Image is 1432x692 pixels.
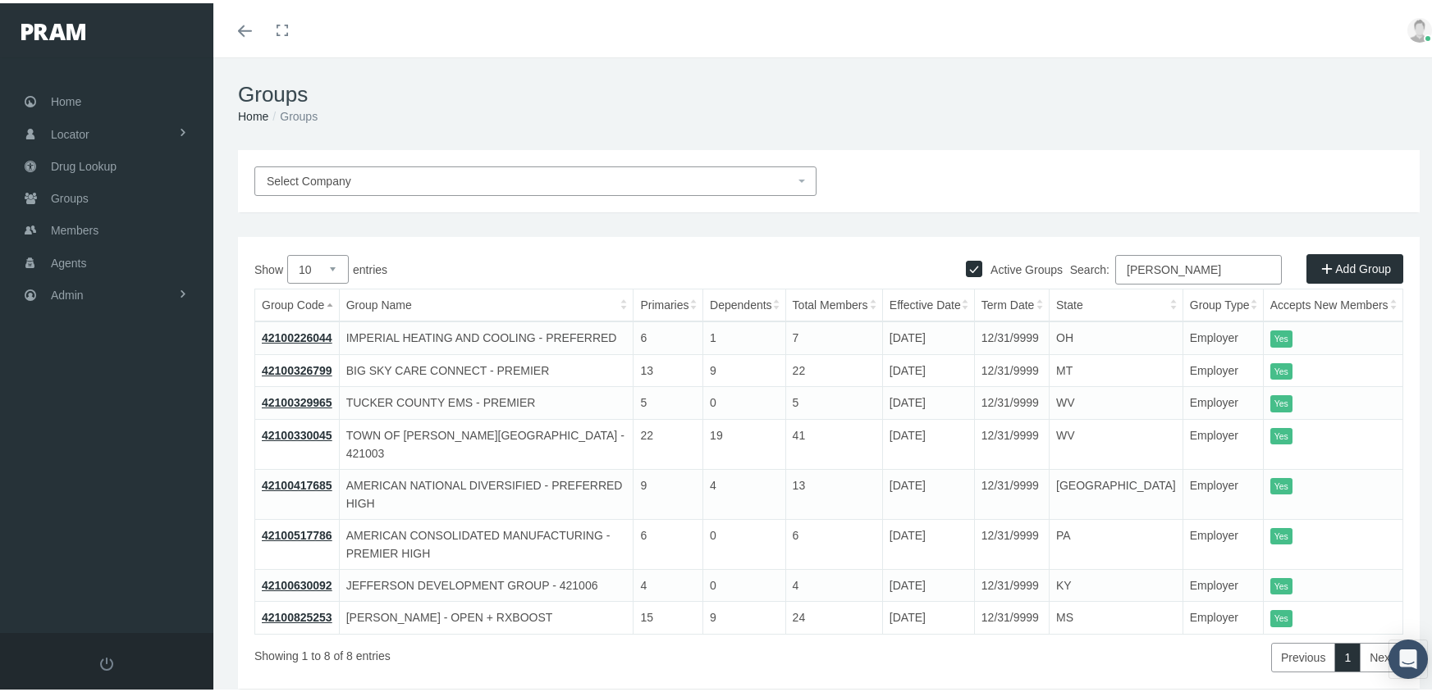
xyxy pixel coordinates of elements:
td: Employer [1183,466,1263,516]
td: 12/31/9999 [974,351,1049,384]
span: Agents [51,244,87,275]
th: Group Name: activate to sort column ascending [339,286,634,319]
td: 12/31/9999 [974,599,1049,631]
td: WV [1050,384,1183,417]
td: IMPERIAL HEATING AND COOLING - PREFERRED [339,318,634,351]
td: Employer [1183,516,1263,566]
td: 12/31/9999 [974,566,1049,599]
input: Search: [1115,252,1282,281]
th: State: activate to sort column ascending [1050,286,1183,319]
td: Employer [1183,416,1263,466]
td: Employer [1183,351,1263,384]
li: Groups [268,104,318,122]
td: 13 [785,466,882,516]
div: Open Intercom Messenger [1389,636,1428,676]
a: Next [1360,640,1403,669]
label: Active Groups [982,257,1063,275]
itemstyle: Yes [1270,392,1292,409]
td: AMERICAN CONSOLIDATED MANUFACTURING - PREMIER HIGH [339,516,634,566]
td: TOWN OF [PERSON_NAME][GEOGRAPHIC_DATA] - 421003 [339,416,634,466]
td: [DATE] [882,566,974,599]
itemstyle: Yes [1270,360,1292,377]
td: 4 [785,566,882,599]
th: Group Code: activate to sort column descending [255,286,340,319]
td: KY [1050,566,1183,599]
td: 13 [634,351,703,384]
td: 6 [634,318,703,351]
td: PA [1050,516,1183,566]
a: 42100630092 [262,576,332,589]
th: Term Date: activate to sort column ascending [974,286,1049,319]
td: [PERSON_NAME] - OPEN + RXBOOST [339,599,634,631]
span: Select Company [267,171,351,184]
a: 42100825253 [262,608,332,621]
td: [DATE] [882,599,974,631]
td: MT [1050,351,1183,384]
itemstyle: Yes [1270,475,1292,492]
img: user-placeholder.jpg [1407,15,1432,39]
span: Home [51,83,81,114]
img: PRAM_20_x_78.png [21,20,85,37]
td: 12/31/9999 [974,466,1049,516]
td: Employer [1183,566,1263,599]
span: Groups [51,180,89,211]
td: [DATE] [882,351,974,384]
th: Primaries: activate to sort column ascending [634,286,703,319]
span: Members [51,212,98,243]
span: Admin [51,276,84,307]
td: [DATE] [882,384,974,417]
label: Search: [1070,252,1282,281]
span: Locator [51,116,89,147]
td: Employer [1183,384,1263,417]
td: AMERICAN NATIONAL DIVERSIFIED - PREFERRED HIGH [339,466,634,516]
itemstyle: Yes [1270,425,1292,442]
td: 22 [785,351,882,384]
td: 6 [634,516,703,566]
label: Show entries [254,252,829,280]
a: 42100226044 [262,328,332,341]
a: 42100326799 [262,361,332,374]
td: 19 [703,416,786,466]
a: 42100329965 [262,393,332,406]
td: [DATE] [882,466,974,516]
a: Previous [1271,640,1335,669]
itemstyle: Yes [1270,525,1292,542]
td: MS [1050,599,1183,631]
td: 4 [634,566,703,599]
td: Employer [1183,599,1263,631]
th: Effective Date: activate to sort column ascending [882,286,974,319]
td: 12/31/9999 [974,318,1049,351]
itemstyle: Yes [1270,607,1292,624]
td: JEFFERSON DEVELOPMENT GROUP - 421006 [339,566,634,599]
td: 9 [703,351,786,384]
td: [DATE] [882,516,974,566]
h1: Groups [238,79,1420,104]
td: TUCKER COUNTY EMS - PREMIER [339,384,634,417]
td: 0 [703,566,786,599]
td: 15 [634,599,703,631]
span: Drug Lookup [51,148,117,179]
a: Home [238,107,268,120]
td: 4 [703,466,786,516]
th: Group Type: activate to sort column ascending [1183,286,1263,319]
td: 1 [703,318,786,351]
th: Total Members: activate to sort column ascending [785,286,882,319]
th: Accepts New Members: activate to sort column ascending [1263,286,1402,319]
td: [DATE] [882,318,974,351]
td: 12/31/9999 [974,416,1049,466]
a: Add Group [1306,251,1403,280]
td: 0 [703,384,786,417]
td: 24 [785,599,882,631]
td: 5 [634,384,703,417]
td: 7 [785,318,882,351]
a: 42100417685 [262,476,332,489]
td: [GEOGRAPHIC_DATA] [1050,466,1183,516]
itemstyle: Yes [1270,327,1292,344]
td: 6 [785,516,882,566]
td: 12/31/9999 [974,384,1049,417]
td: 12/31/9999 [974,516,1049,566]
td: 5 [785,384,882,417]
td: WV [1050,416,1183,466]
a: 1 [1334,640,1361,669]
a: 42100517786 [262,526,332,539]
